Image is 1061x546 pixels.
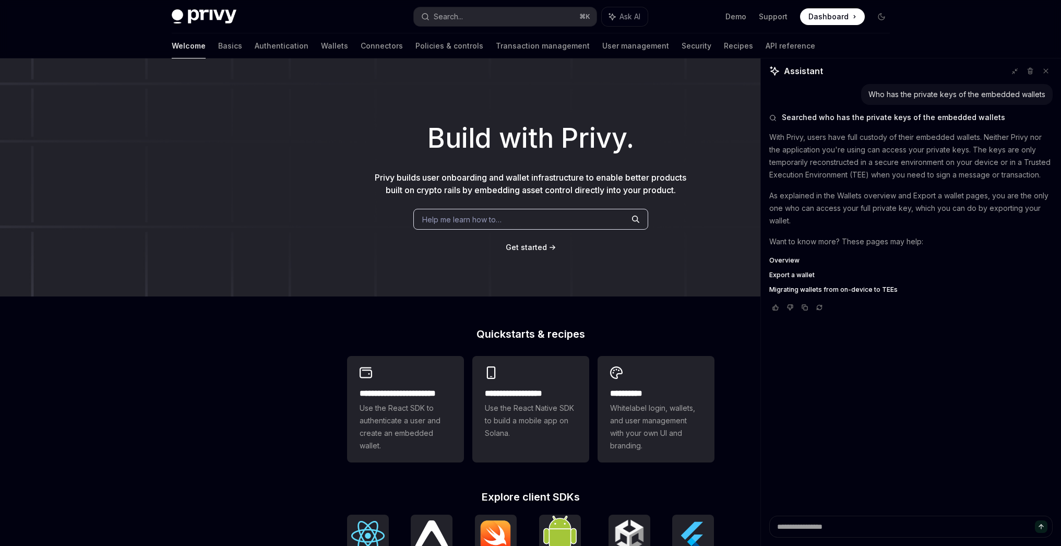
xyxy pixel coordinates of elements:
[17,118,1044,159] h1: Build with Privy.
[506,242,547,253] a: Get started
[610,402,702,452] span: Whitelabel login, wallets, and user management with your own UI and branding.
[485,402,577,440] span: Use the React Native SDK to build a mobile app on Solana.
[347,492,714,502] h2: Explore client SDKs
[800,8,865,25] a: Dashboard
[598,356,714,462] a: **** *****Whitelabel login, wallets, and user management with your own UI and branding.
[769,235,1053,248] p: Want to know more? These pages may help:
[506,243,547,252] span: Get started
[769,189,1053,227] p: As explained in the Wallets overview and Export a wallet pages, you are the only one who can acce...
[725,11,746,22] a: Demo
[769,271,1053,279] a: Export a wallet
[808,11,849,22] span: Dashboard
[766,33,815,58] a: API reference
[422,214,502,225] span: Help me learn how to…
[579,13,590,21] span: ⌘ K
[782,112,1005,123] span: Searched who has the private keys of the embedded wallets
[784,65,823,77] span: Assistant
[873,8,890,25] button: Toggle dark mode
[361,33,403,58] a: Connectors
[769,112,1053,123] button: Searched who has the private keys of the embedded wallets
[415,33,483,58] a: Policies & controls
[1035,520,1047,533] button: Send message
[619,11,640,22] span: Ask AI
[759,11,788,22] a: Support
[868,89,1045,100] div: Who has the private keys of the embedded wallets
[769,256,1053,265] a: Overview
[602,33,669,58] a: User management
[321,33,348,58] a: Wallets
[172,33,206,58] a: Welcome
[434,10,463,23] div: Search...
[769,256,800,265] span: Overview
[255,33,308,58] a: Authentication
[769,286,1053,294] a: Migrating wallets from on-device to TEEs
[375,172,686,195] span: Privy builds user onboarding and wallet infrastructure to enable better products built on crypto ...
[602,7,648,26] button: Ask AI
[682,33,711,58] a: Security
[172,9,236,24] img: dark logo
[496,33,590,58] a: Transaction management
[218,33,242,58] a: Basics
[769,131,1053,181] p: With Privy, users have full custody of their embedded wallets. Neither Privy nor the application ...
[360,402,451,452] span: Use the React SDK to authenticate a user and create an embedded wallet.
[769,286,898,294] span: Migrating wallets from on-device to TEEs
[472,356,589,462] a: **** **** **** ***Use the React Native SDK to build a mobile app on Solana.
[769,271,815,279] span: Export a wallet
[347,329,714,339] h2: Quickstarts & recipes
[414,7,597,26] button: Search...⌘K
[724,33,753,58] a: Recipes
